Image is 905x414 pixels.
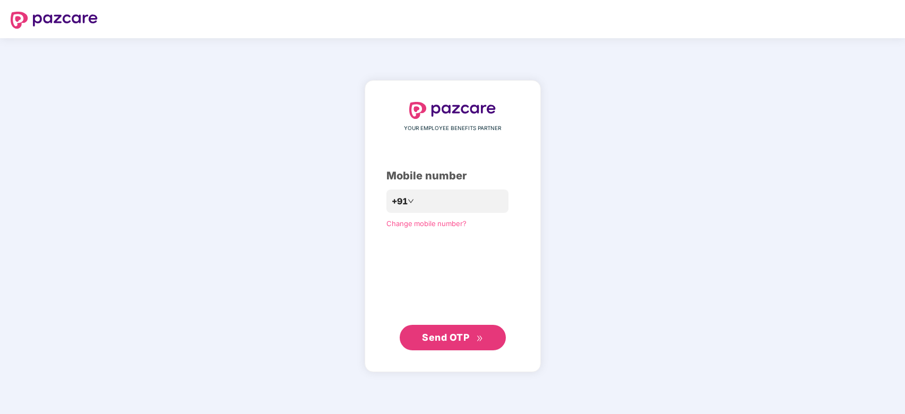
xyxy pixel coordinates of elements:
[11,12,98,29] img: logo
[404,124,501,133] span: YOUR EMPLOYEE BENEFITS PARTNER
[408,198,414,204] span: down
[392,195,408,208] span: +91
[386,168,519,184] div: Mobile number
[400,325,506,350] button: Send OTPdouble-right
[386,219,467,228] a: Change mobile number?
[409,102,496,119] img: logo
[476,335,483,342] span: double-right
[422,332,469,343] span: Send OTP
